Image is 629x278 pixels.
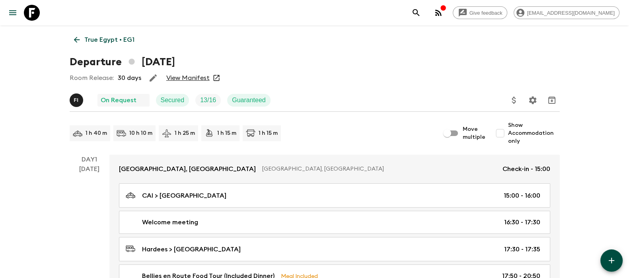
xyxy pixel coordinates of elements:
p: CAI > [GEOGRAPHIC_DATA] [142,191,226,200]
p: 16:30 - 17:30 [504,218,540,227]
p: 1 h 15 m [259,129,278,137]
p: Guaranteed [232,95,266,105]
p: Check-in - 15:00 [502,164,550,174]
span: Faten Ibrahim [70,96,85,102]
p: 30 days [118,73,141,83]
button: Update Price, Early Bird Discount and Costs [506,92,522,108]
a: View Manifest [166,74,210,82]
p: Hardees > [GEOGRAPHIC_DATA] [142,245,241,254]
a: Give feedback [453,6,507,19]
p: 10 h 10 m [129,129,152,137]
h1: Departure [DATE] [70,54,175,70]
p: 1 h 40 m [86,129,107,137]
div: Trip Fill [195,94,221,107]
span: Move multiple [463,125,486,141]
button: Settings [525,92,541,108]
p: 1 h 15 m [217,129,236,137]
p: Room Release: [70,73,114,83]
p: Welcome meeting [142,218,198,227]
div: [EMAIL_ADDRESS][DOMAIN_NAME] [514,6,619,19]
button: menu [5,5,21,21]
p: On Request [101,95,136,105]
a: True Egypt • EG1 [70,32,139,48]
a: Hardees > [GEOGRAPHIC_DATA]17:30 - 17:35 [119,237,550,261]
p: F I [74,97,79,103]
button: Archive (Completed, Cancelled or Unsynced Departures only) [544,92,560,108]
p: 15:00 - 16:00 [504,191,540,200]
p: [GEOGRAPHIC_DATA], [GEOGRAPHIC_DATA] [119,164,256,174]
p: 13 / 16 [200,95,216,105]
p: Secured [161,95,185,105]
span: Show Accommodation only [508,121,560,145]
button: FI [70,93,85,107]
div: Secured [156,94,189,107]
p: 17:30 - 17:35 [504,245,540,254]
p: [GEOGRAPHIC_DATA], [GEOGRAPHIC_DATA] [262,165,496,173]
a: CAI > [GEOGRAPHIC_DATA]15:00 - 16:00 [119,183,550,208]
a: [GEOGRAPHIC_DATA], [GEOGRAPHIC_DATA][GEOGRAPHIC_DATA], [GEOGRAPHIC_DATA]Check-in - 15:00 [109,155,560,183]
a: Welcome meeting16:30 - 17:30 [119,211,550,234]
span: [EMAIL_ADDRESS][DOMAIN_NAME] [523,10,619,16]
button: search adventures [408,5,424,21]
p: True Egypt • EG1 [84,35,134,45]
p: Day 1 [70,155,109,164]
p: 1 h 25 m [175,129,195,137]
span: Give feedback [465,10,507,16]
